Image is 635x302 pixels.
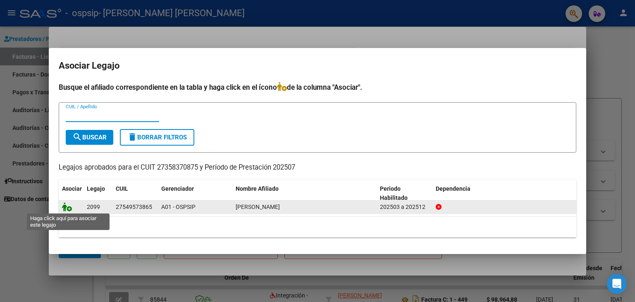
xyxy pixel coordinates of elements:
[436,185,470,192] span: Dependencia
[607,274,627,294] div: Open Intercom Messenger
[380,202,429,212] div: 202503 a 202512
[158,180,232,207] datatable-header-cell: Gerenciador
[72,132,82,142] mat-icon: search
[432,180,577,207] datatable-header-cell: Dependencia
[59,82,576,93] h4: Busque el afiliado correspondiente en la tabla y haga click en el ícono de la columna "Asociar".
[59,180,84,207] datatable-header-cell: Asociar
[236,185,279,192] span: Nombre Afiliado
[84,180,112,207] datatable-header-cell: Legajo
[87,204,100,210] span: 2099
[59,163,576,173] p: Legajos aprobados para el CUIT 27358370875 y Período de Prestación 202507
[66,130,113,145] button: Buscar
[161,185,194,192] span: Gerenciador
[116,202,152,212] div: 27549573865
[59,58,576,74] h2: Asociar Legajo
[112,180,158,207] datatable-header-cell: CUIL
[120,129,194,146] button: Borrar Filtros
[232,180,377,207] datatable-header-cell: Nombre Afiliado
[127,132,137,142] mat-icon: delete
[87,185,105,192] span: Legajo
[127,134,187,141] span: Borrar Filtros
[161,204,196,210] span: A01 - OSPSIP
[380,185,408,201] span: Periodo Habilitado
[116,185,128,192] span: CUIL
[59,217,576,237] div: 1 registros
[377,180,432,207] datatable-header-cell: Periodo Habilitado
[62,185,82,192] span: Asociar
[72,134,107,141] span: Buscar
[236,204,280,210] span: DOURRON CELESTE BELEN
